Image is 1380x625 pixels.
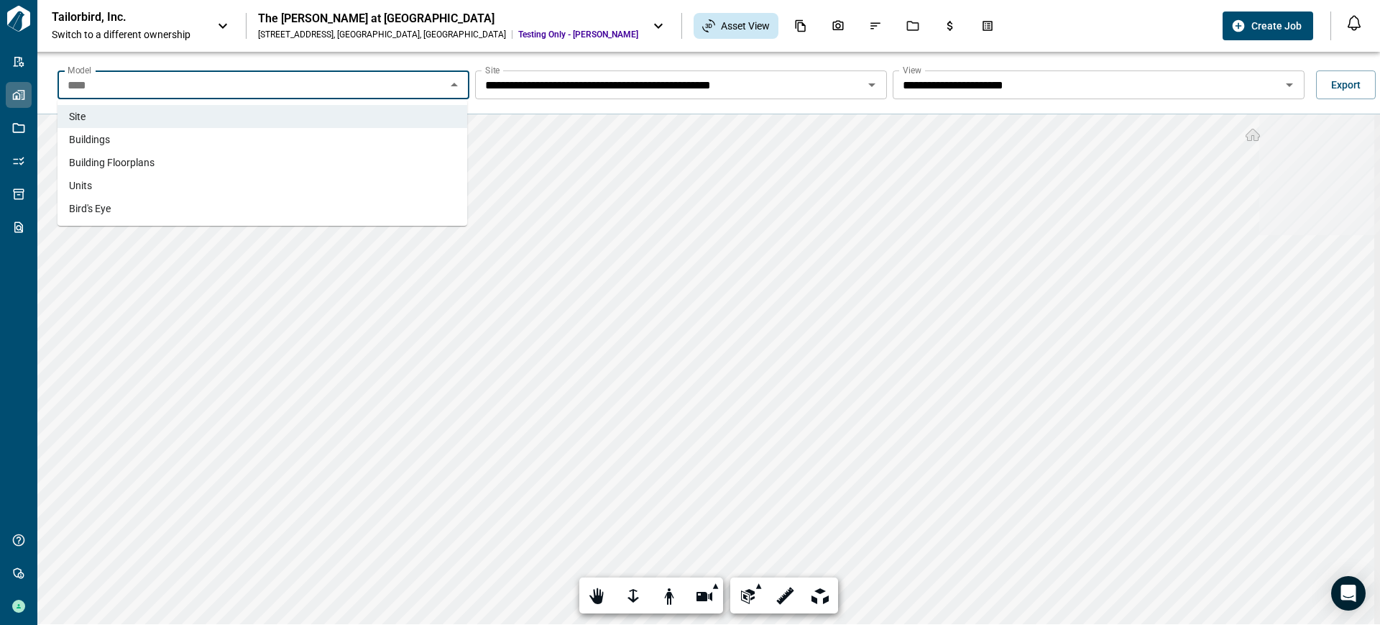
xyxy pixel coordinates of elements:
[258,12,638,26] div: The [PERSON_NAME] at [GEOGRAPHIC_DATA]
[1331,576,1366,611] div: Open Intercom Messenger
[823,14,853,38] div: Photos
[1331,78,1361,92] span: Export
[52,10,181,24] p: Tailorbird, Inc.
[1316,70,1376,99] button: Export
[862,75,882,95] button: Open
[518,29,638,40] span: Testing Only - [PERSON_NAME]
[68,64,91,76] label: Model
[972,14,1003,38] div: Takeoff Center
[903,64,921,76] label: View
[786,14,816,38] div: Documents
[69,178,92,193] span: Units
[1343,12,1366,35] button: Open notification feed
[1279,75,1299,95] button: Open
[69,155,155,170] span: Building Floorplans
[898,14,928,38] div: Jobs
[69,109,86,124] span: Site
[721,19,770,33] span: Asset View
[860,14,891,38] div: Issues & Info
[1251,19,1302,33] span: Create Job
[258,29,506,40] div: [STREET_ADDRESS] , [GEOGRAPHIC_DATA] , [GEOGRAPHIC_DATA]
[69,201,111,216] span: Bird's Eye
[485,64,500,76] label: Site
[52,27,203,42] span: Switch to a different ownership
[935,14,965,38] div: Budgets
[444,75,464,95] button: Close
[69,132,110,147] span: Buildings
[1223,12,1313,40] button: Create Job
[694,13,778,39] div: Asset View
